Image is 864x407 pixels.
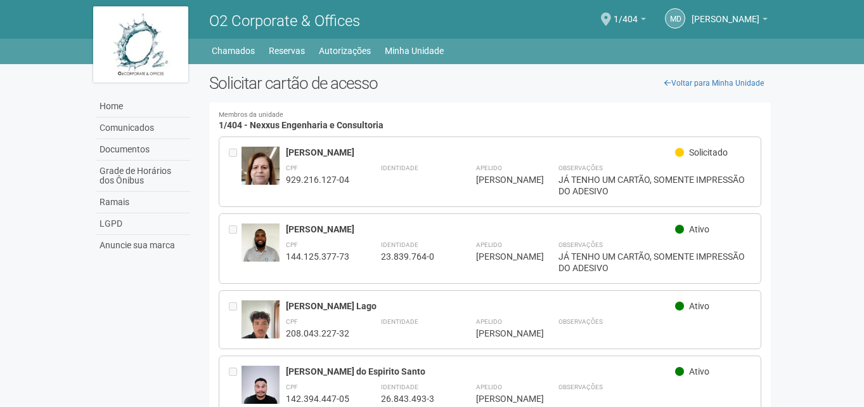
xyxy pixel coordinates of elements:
[209,12,360,30] span: O2 Corporate & Offices
[286,384,298,390] strong: CPF
[269,42,305,60] a: Reservas
[229,366,242,404] div: Entre em contato com a Aministração para solicitar o cancelamento ou 2a via
[476,251,527,262] div: [PERSON_NAME]
[558,174,752,197] div: JÁ TENHO UM CARTÃO, SOMENTE IMPRESSÃO DO ADESIVO
[476,384,502,390] strong: Apelido
[96,139,190,161] a: Documentos
[286,318,298,325] strong: CPF
[286,300,676,312] div: [PERSON_NAME] Lago
[242,224,280,274] img: user.jpg
[286,393,349,404] div: 142.394.447-05
[692,2,759,24] span: Michele de Carvalho
[476,328,527,339] div: [PERSON_NAME]
[381,241,418,248] strong: Identidade
[96,117,190,139] a: Comunicados
[229,300,242,339] div: Entre em contato com a Aministração para solicitar o cancelamento ou 2a via
[96,161,190,192] a: Grade de Horários dos Ônibus
[381,318,418,325] strong: Identidade
[93,6,188,83] img: logo.jpg
[242,147,280,199] img: user.jpg
[385,42,444,60] a: Minha Unidade
[209,74,771,93] h2: Solicitar cartão de acesso
[319,42,371,60] a: Autorizações
[689,147,728,157] span: Solicitado
[96,96,190,117] a: Home
[212,42,255,60] a: Chamados
[689,224,709,234] span: Ativo
[558,318,603,325] strong: Observações
[558,164,603,171] strong: Observações
[689,366,709,377] span: Ativo
[242,300,280,346] img: user.jpg
[665,8,685,29] a: Md
[286,328,349,339] div: 208.043.227-32
[286,164,298,171] strong: CPF
[476,164,502,171] strong: Apelido
[381,251,444,262] div: 23.839.764-0
[229,147,242,197] div: Entre em contato com a Aministração para solicitar o cancelamento ou 2a via
[558,251,752,274] div: JÁ TENHO UM CARTÃO, SOMENTE IMPRESSÃO DO ADESIVO
[381,384,418,390] strong: Identidade
[614,2,638,24] span: 1/404
[286,147,676,158] div: [PERSON_NAME]
[692,16,768,26] a: [PERSON_NAME]
[96,213,190,235] a: LGPD
[476,241,502,248] strong: Apelido
[286,251,349,262] div: 144.125.377-73
[96,192,190,213] a: Ramais
[657,74,771,93] a: Voltar para Minha Unidade
[286,366,676,377] div: [PERSON_NAME] do Espirito Santo
[381,393,444,404] div: 26.843.493-3
[219,112,762,130] h4: 1/404 - Nexxus Engenharia e Consultoria
[476,318,502,325] strong: Apelido
[689,301,709,311] span: Ativo
[229,224,242,274] div: Entre em contato com a Aministração para solicitar o cancelamento ou 2a via
[476,393,527,404] div: [PERSON_NAME]
[558,384,603,390] strong: Observações
[219,112,762,119] small: Membros da unidade
[476,174,527,185] div: [PERSON_NAME]
[558,241,603,248] strong: Observações
[381,164,418,171] strong: Identidade
[286,224,676,235] div: [PERSON_NAME]
[96,235,190,256] a: Anuncie sua marca
[286,174,349,185] div: 929.216.127-04
[286,241,298,248] strong: CPF
[614,16,646,26] a: 1/404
